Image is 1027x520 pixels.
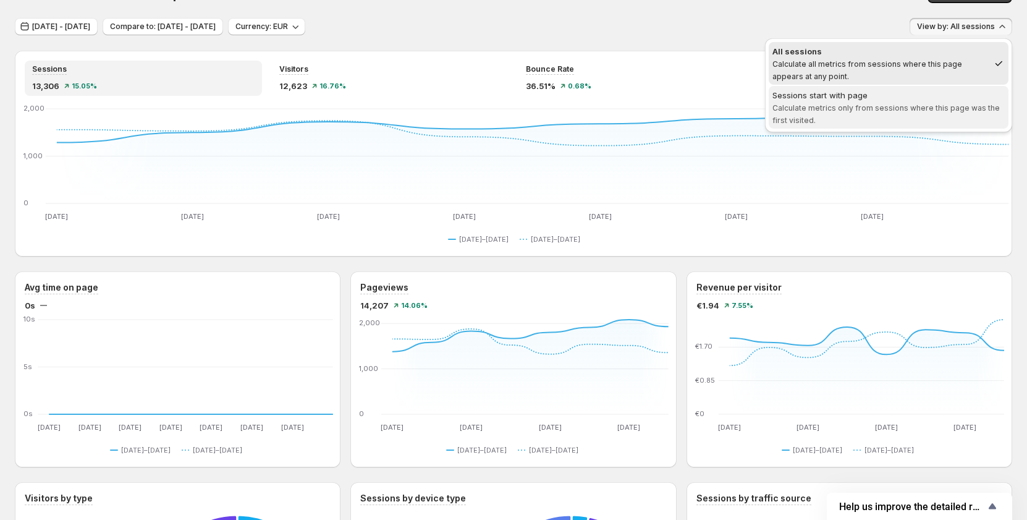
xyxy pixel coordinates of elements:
[23,104,44,113] text: 2,000
[910,18,1012,35] button: View by: All sessions
[839,501,985,513] span: Help us improve the detailed report for A/B campaigns
[121,445,171,455] span: [DATE]–[DATE]
[279,80,307,92] span: 12,623
[526,80,556,92] span: 36.51%
[23,151,43,160] text: 1,000
[359,364,378,373] text: 1,000
[568,82,591,90] span: 0.68%
[181,212,204,221] text: [DATE]
[15,18,98,35] button: [DATE] - [DATE]
[23,198,28,207] text: 0
[110,22,216,32] span: Compare to: [DATE] - [DATE]
[359,409,364,418] text: 0
[32,64,67,74] span: Sessions
[23,409,33,418] text: 0s
[529,445,578,455] span: [DATE]–[DATE]
[240,423,263,432] text: [DATE]
[446,443,512,458] button: [DATE]–[DATE]
[25,299,35,312] span: 0s
[317,212,340,221] text: [DATE]
[235,22,288,32] span: Currency: EUR
[45,212,68,221] text: [DATE]
[72,82,97,90] span: 15.05%
[526,64,574,74] span: Bounce Rate
[103,18,223,35] button: Compare to: [DATE] - [DATE]
[453,212,476,221] text: [DATE]
[853,443,919,458] button: [DATE]–[DATE]
[381,423,404,432] text: [DATE]
[38,423,61,432] text: [DATE]
[281,423,304,432] text: [DATE]
[457,445,507,455] span: [DATE]–[DATE]
[25,281,98,294] h3: Avg time on page
[360,492,466,505] h3: Sessions by device type
[772,89,1005,101] div: Sessions start with page
[696,281,782,294] h3: Revenue per visitor
[319,82,346,90] span: 16.76%
[518,443,583,458] button: [DATE]–[DATE]
[539,423,562,432] text: [DATE]
[228,18,305,35] button: Currency: EUR
[401,302,428,309] span: 14.06%
[695,376,715,385] text: €0.85
[875,423,898,432] text: [DATE]
[917,22,995,32] span: View by: All sessions
[25,492,93,505] h3: Visitors by type
[953,423,976,432] text: [DATE]
[718,423,741,432] text: [DATE]
[772,59,962,81] span: Calculate all metrics from sessions where this page appears at any point.
[861,212,884,221] text: [DATE]
[78,423,101,432] text: [DATE]
[119,423,142,432] text: [DATE]
[772,45,989,58] div: All sessions
[460,423,483,432] text: [DATE]
[23,362,32,371] text: 5s
[864,445,914,455] span: [DATE]–[DATE]
[182,443,247,458] button: [DATE]–[DATE]
[448,232,513,247] button: [DATE]–[DATE]
[696,299,719,312] span: €1.94
[772,103,1000,125] span: Calculate metrics only from sessions where this page was the first visited.
[793,445,842,455] span: [DATE]–[DATE]
[732,302,753,309] span: 7.55%
[589,212,612,221] text: [DATE]
[360,299,389,312] span: 14,207
[200,423,222,432] text: [DATE]
[618,423,641,432] text: [DATE]
[23,315,35,323] text: 10s
[520,232,585,247] button: [DATE]–[DATE]
[459,234,509,244] span: [DATE]–[DATE]
[360,281,408,294] h3: Pageviews
[279,64,308,74] span: Visitors
[110,443,175,458] button: [DATE]–[DATE]
[695,342,712,351] text: €1.70
[839,499,1000,514] button: Show survey - Help us improve the detailed report for A/B campaigns
[782,443,847,458] button: [DATE]–[DATE]
[797,423,819,432] text: [DATE]
[696,492,811,505] h3: Sessions by traffic source
[359,318,380,327] text: 2,000
[32,80,59,92] span: 13,306
[725,212,748,221] text: [DATE]
[531,234,580,244] span: [DATE]–[DATE]
[695,409,704,418] text: €0
[193,445,242,455] span: [DATE]–[DATE]
[32,22,90,32] span: [DATE] - [DATE]
[159,423,182,432] text: [DATE]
